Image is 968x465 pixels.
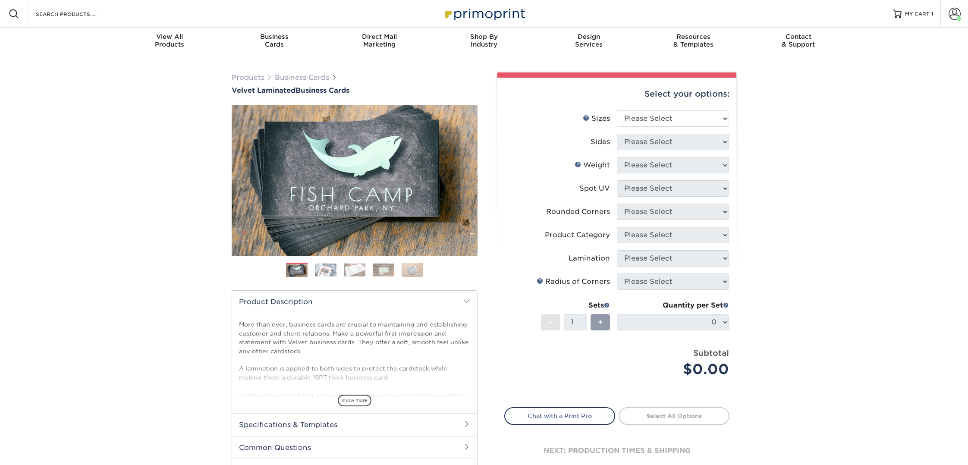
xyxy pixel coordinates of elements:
div: Sets [541,300,610,311]
span: + [597,316,603,329]
input: SEARCH PRODUCTS..... [35,9,119,19]
h2: Product Description [232,291,477,313]
h2: Common Questions [232,436,477,459]
div: $0.00 [623,359,729,380]
div: Products [117,33,222,48]
div: Spot UV [579,183,610,194]
a: Resources& Templates [641,28,746,55]
a: Contact& Support [746,28,851,55]
img: Velvet Laminated 01 [232,57,478,303]
div: Quantity per Set [617,300,729,311]
div: & Support [746,33,851,48]
span: - [549,316,553,329]
div: Rounded Corners [546,207,610,217]
a: View AllProducts [117,28,222,55]
a: Chat with a Print Pro [504,407,615,424]
a: BusinessCards [222,28,327,55]
p: More than ever, business cards are crucial to maintaining and establishing customer and client re... [239,320,470,461]
img: Business Cards 05 [402,263,423,277]
img: Business Cards 01 [286,260,308,281]
span: show more [338,395,371,406]
a: Velvet LaminatedBusiness Cards [232,86,478,94]
a: Select All Options [619,407,729,424]
div: Services [536,33,641,48]
img: Primoprint [441,4,527,23]
div: Select your options: [504,78,729,110]
div: Product Category [545,230,610,240]
strong: Subtotal [693,348,729,358]
div: Sizes [583,113,610,124]
div: Radius of Corners [537,276,610,287]
div: & Templates [641,33,746,48]
span: Direct Mail [327,33,432,41]
img: Business Cards 03 [344,263,365,276]
img: Business Cards 04 [373,263,394,276]
div: Lamination [569,253,610,264]
div: Industry [432,33,537,48]
h1: Business Cards [232,86,478,94]
img: Business Cards 02 [315,263,336,276]
a: Business Cards [275,73,329,82]
span: 1 [931,11,933,17]
span: View All [117,33,222,41]
div: Sides [591,137,610,147]
span: Resources [641,33,746,41]
div: Cards [222,33,327,48]
a: Direct MailMarketing [327,28,432,55]
a: Products [232,73,264,82]
div: Marketing [327,33,432,48]
span: Design [536,33,641,41]
h2: Specifications & Templates [232,413,477,436]
span: Shop By [432,33,537,41]
div: Weight [575,160,610,170]
span: Business [222,33,327,41]
span: Velvet Laminated [232,86,295,94]
a: Shop ByIndustry [432,28,537,55]
span: Contact [746,33,851,41]
a: DesignServices [536,28,641,55]
span: MY CART [905,10,930,18]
